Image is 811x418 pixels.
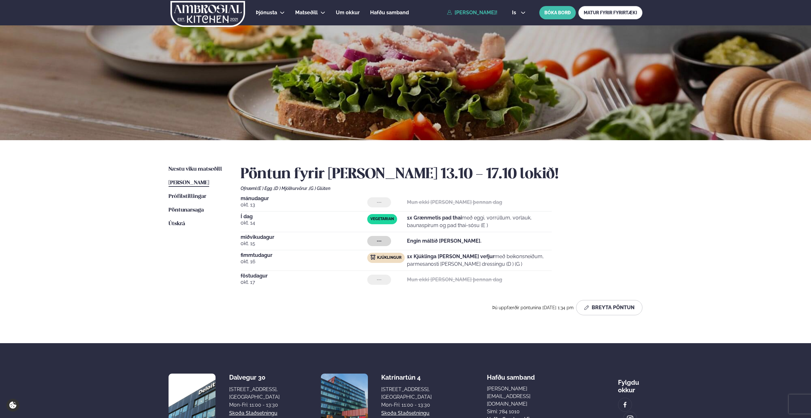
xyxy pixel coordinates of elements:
span: Þjónusta [256,10,277,16]
span: (G ) Glúten [309,186,330,191]
a: Þjónusta [256,9,277,16]
a: Matseðill [295,9,318,16]
div: Katrínartún 4 [381,374,432,381]
a: Pöntunarsaga [169,206,204,214]
span: Þú uppfærðir pöntunina [DATE] 1:34 pm [492,305,574,310]
span: okt. 17 [241,278,367,286]
a: [PERSON_NAME]! [447,10,497,16]
a: Um okkur [336,9,360,16]
span: mánudagur [241,196,367,201]
a: [PERSON_NAME][EMAIL_ADDRESS][DOMAIN_NAME] [487,385,563,408]
span: (D ) Mjólkurvörur , [274,186,309,191]
button: BÓKA BORÐ [539,6,576,19]
span: Næstu viku matseðill [169,167,222,172]
strong: 1x Grænmetis pad thai [407,215,462,221]
div: Ofnæmi: [241,186,642,191]
a: Skoða staðsetningu [229,409,277,417]
span: (E ) Egg , [257,186,274,191]
span: Prófílstillingar [169,194,206,199]
span: --- [377,200,382,205]
strong: 1x Kjúklinga [PERSON_NAME] vefjur [407,253,495,259]
span: okt. 13 [241,201,367,209]
img: chicken.svg [370,255,376,260]
span: Hafðu samband [487,369,535,381]
div: Dalvegur 30 [229,374,280,381]
span: okt. 14 [241,219,367,227]
p: með beikonsneiðum, parmesanosti [PERSON_NAME] dressingu (D ) (G ) [407,253,552,268]
span: Matseðill [295,10,318,16]
div: [STREET_ADDRESS], [GEOGRAPHIC_DATA] [381,386,432,401]
a: MATUR FYRIR FYRIRTÆKI [578,6,642,19]
span: Í dag [241,214,367,219]
span: Útskrá [169,221,185,226]
a: image alt [618,398,632,411]
a: Næstu viku matseðill [169,166,222,173]
span: --- [377,238,382,244]
a: Cookie settings [6,399,19,412]
button: is [507,10,531,15]
a: Skoða staðsetningu [381,409,429,417]
span: Hafðu samband [370,10,409,16]
span: fimmtudagur [241,253,367,258]
span: Kjúklingur [377,255,402,260]
span: okt. 16 [241,258,367,265]
a: Útskrá [169,220,185,228]
span: Vegetarian [370,217,394,222]
span: --- [377,277,382,282]
strong: Mun ekki [PERSON_NAME] þennan dag [407,277,502,283]
div: Mon-Fri: 11:00 - 13:30 [381,401,432,409]
a: Hafðu samband [370,9,409,16]
span: Pöntunarsaga [169,207,204,213]
span: Um okkur [336,10,360,16]
span: okt. 15 [241,240,367,247]
a: [PERSON_NAME] [169,179,209,187]
p: Sími: 784 1010 [487,408,563,415]
img: image alt [622,401,628,408]
span: [PERSON_NAME] [169,180,209,186]
button: Breyta Pöntun [576,300,642,315]
span: föstudagur [241,273,367,278]
h2: Pöntun fyrir [PERSON_NAME] 13.10 - 17.10 lokið! [241,166,642,183]
a: Prófílstillingar [169,193,206,200]
span: miðvikudagur [241,235,367,240]
strong: Mun ekki [PERSON_NAME] þennan dag [407,199,502,205]
strong: Engin máltíð [PERSON_NAME]. [407,238,482,244]
p: með eggi, vorrúllum, vorlauk, baunaspírum og pad thai-sósu (E ) [407,214,552,229]
span: is [512,10,518,15]
img: logo [170,1,246,27]
div: Mon-Fri: 11:00 - 13:30 [229,401,280,409]
div: [STREET_ADDRESS], [GEOGRAPHIC_DATA] [229,386,280,401]
div: Fylgdu okkur [618,374,642,394]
